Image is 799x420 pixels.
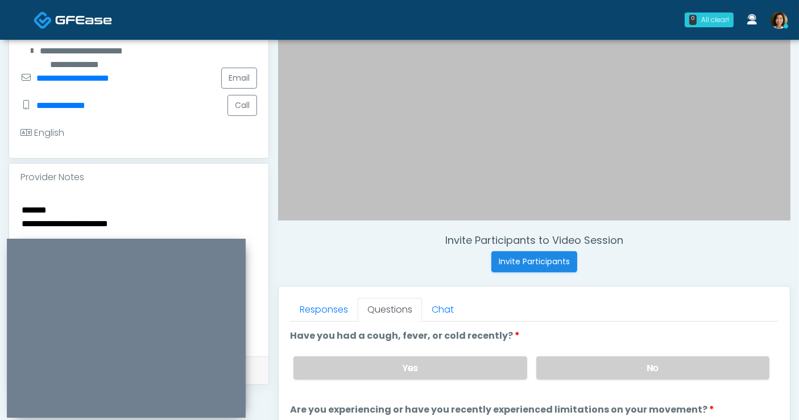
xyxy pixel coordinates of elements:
[227,95,257,116] button: Call
[221,68,257,89] a: Email
[771,12,788,29] img: Shu Dong
[278,234,790,247] h4: Invite Participants to Video Session
[290,298,358,322] a: Responses
[536,356,769,380] label: No
[9,164,268,191] div: Provider Notes
[491,251,577,272] button: Invite Participants
[34,1,112,38] a: Docovia
[358,298,422,322] a: Questions
[290,403,714,417] label: Are you experiencing or have you recently experienced limitations on your movement?
[34,11,52,30] img: Docovia
[689,15,697,25] div: 0
[55,14,112,26] img: Docovia
[701,15,729,25] div: All clear!
[678,8,740,32] a: 0 All clear!
[293,356,527,380] label: Yes
[290,329,520,343] label: Have you had a cough, fever, or cold recently?
[20,126,64,140] div: English
[422,298,463,322] a: Chat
